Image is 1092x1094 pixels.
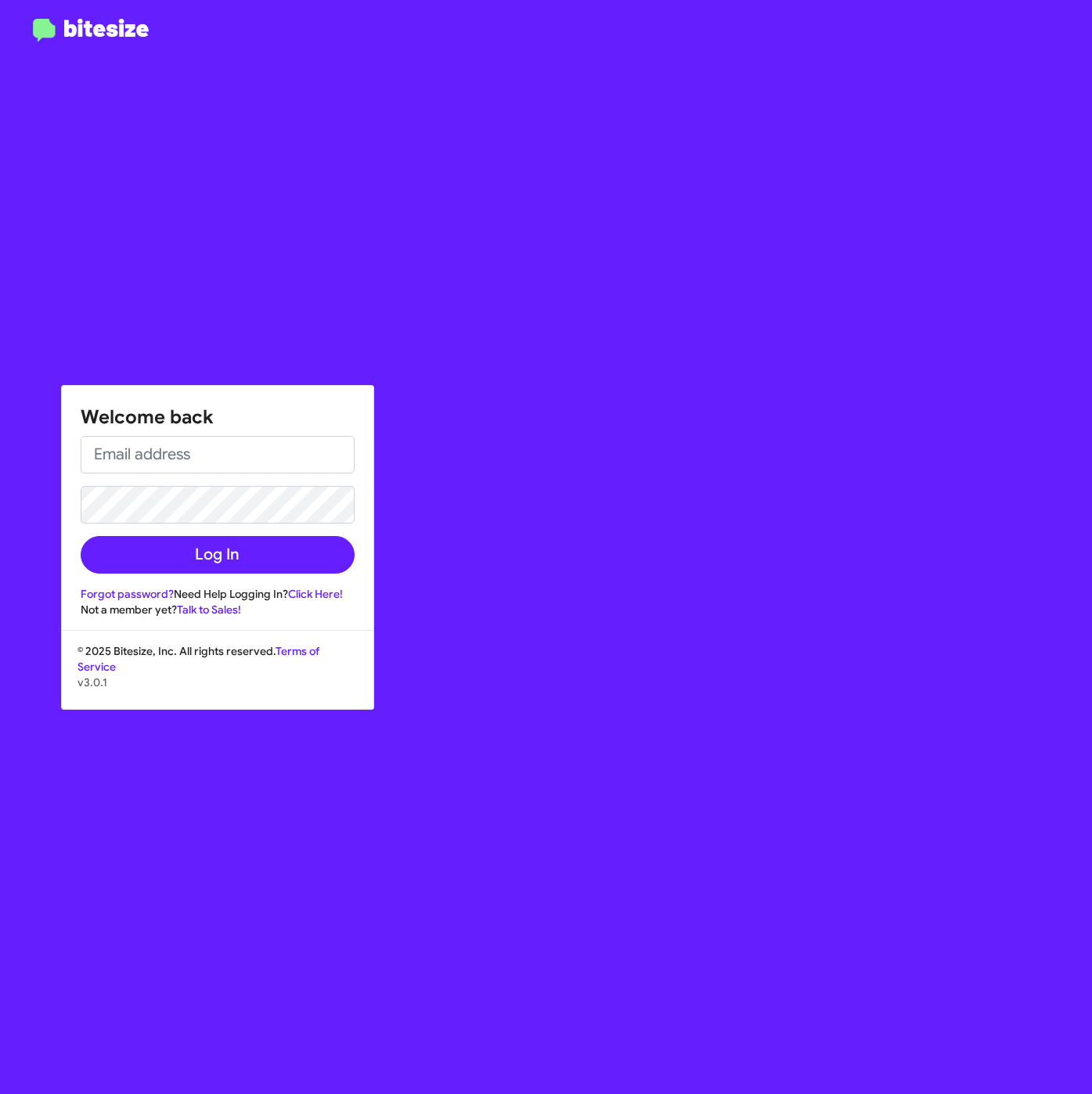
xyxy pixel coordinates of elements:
[81,587,174,601] a: Forgot password?
[62,643,373,709] div: © 2025 Bitesize, Inc. All rights reserved.
[77,644,319,674] a: Terms of Service
[81,586,355,602] div: Need Help Logging In?
[81,436,355,473] input: Email address
[81,405,355,430] h1: Welcome back
[77,675,358,690] p: v3.0.1
[81,602,355,617] div: Not a member yet?
[288,587,343,601] a: Click Here!
[81,536,355,574] button: Log In
[177,603,241,617] a: Talk to Sales!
